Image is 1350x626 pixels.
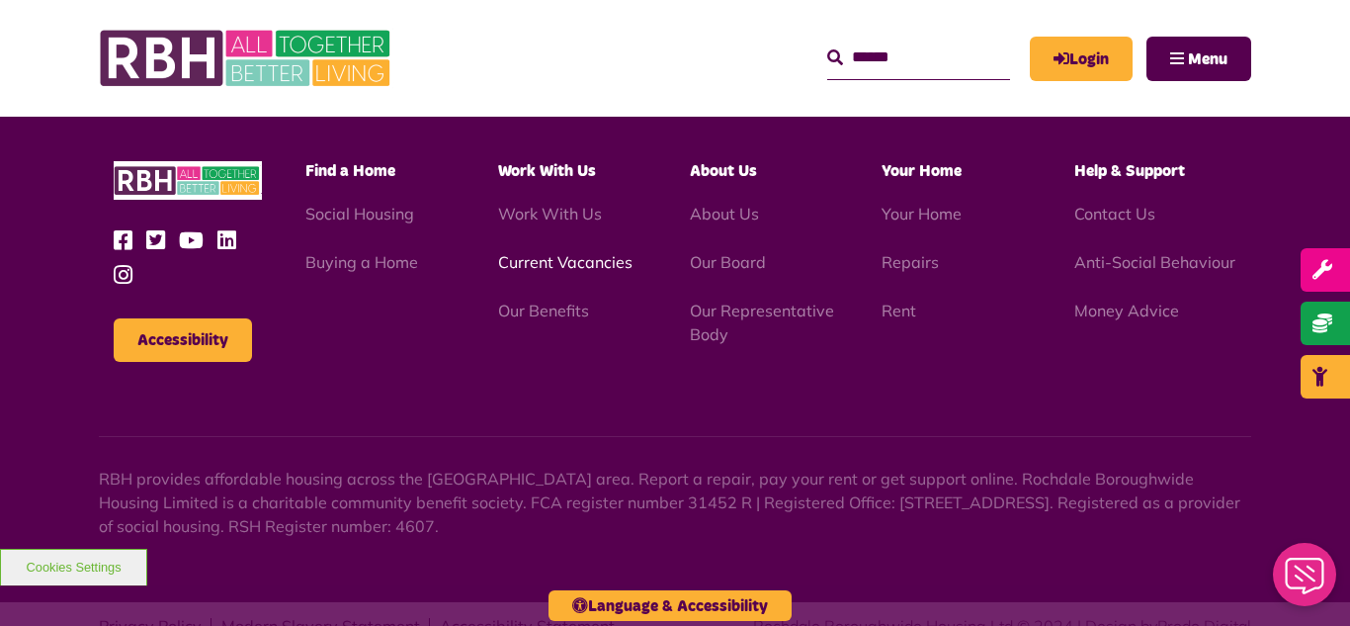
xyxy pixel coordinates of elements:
img: RBH [99,20,395,97]
button: Navigation [1146,37,1251,81]
a: Contact Us [1074,204,1155,224]
input: Search [827,37,1010,79]
a: Work With Us [498,204,602,224]
button: Accessibility [114,318,252,362]
a: Your Home [882,204,962,224]
span: Find a Home [305,163,395,179]
a: Rent [882,301,916,320]
a: Our Benefits [498,301,589,320]
a: Current Vacancies [498,252,633,272]
span: Help & Support [1074,163,1185,179]
a: Our Representative Body [690,301,834,344]
a: Social Housing - open in a new tab [305,204,414,224]
a: About Us [690,204,759,224]
span: Your Home [882,163,962,179]
p: RBH provides affordable housing across the [GEOGRAPHIC_DATA] area. Report a repair, pay your rent... [99,467,1251,538]
span: Work With Us [498,163,596,179]
button: Language & Accessibility [548,590,792,621]
span: Menu [1188,51,1227,67]
a: Repairs [882,252,939,272]
a: Anti-Social Behaviour [1074,252,1235,272]
span: About Us [690,163,757,179]
a: Our Board [690,252,766,272]
a: Buying a Home [305,252,418,272]
img: RBH [114,161,262,200]
a: MyRBH [1030,37,1133,81]
a: Money Advice [1074,301,1179,320]
iframe: Netcall Web Assistant for live chat [1261,537,1350,626]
